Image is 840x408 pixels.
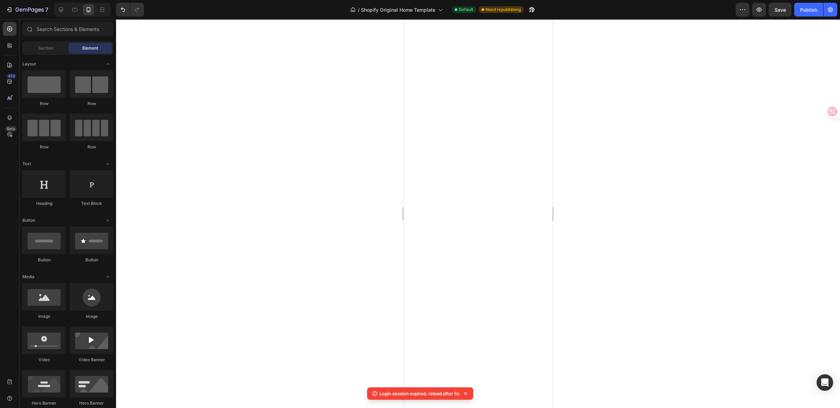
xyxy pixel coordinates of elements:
[7,73,17,79] div: 450
[380,390,459,397] p: Login session expired, reload after 5s
[102,59,113,70] span: Toggle open
[38,45,53,51] span: Section
[116,3,144,17] div: Undo/Redo
[70,257,113,263] div: Button
[22,200,66,207] div: Heading
[70,101,113,107] div: Row
[5,126,17,132] div: Beta
[70,144,113,150] div: Row
[3,3,51,17] button: 7
[45,6,48,14] p: 7
[70,313,113,320] div: Image
[22,274,34,280] span: Media
[70,200,113,207] div: Text Block
[817,374,833,391] div: Open Intercom Messenger
[794,3,823,17] button: Publish
[22,61,36,67] span: Layout
[22,400,66,406] div: Hero Banner
[22,161,31,167] span: Text
[22,22,113,36] input: Search Sections & Elements
[22,357,66,363] div: Video
[22,101,66,107] div: Row
[102,271,113,282] span: Toggle open
[486,7,521,13] span: Need republishing
[775,7,786,13] span: Save
[102,158,113,169] span: Toggle open
[358,6,360,13] span: /
[800,6,817,13] div: Publish
[82,45,98,51] span: Element
[70,400,113,406] div: Hero Banner
[769,3,791,17] button: Save
[404,19,552,408] iframe: Design area
[22,257,66,263] div: Button
[361,6,435,13] span: Shopify Original Home Template
[102,215,113,226] span: Toggle open
[70,357,113,363] div: Video Banner
[459,7,473,13] span: Default
[22,313,66,320] div: Image
[22,217,35,223] span: Button
[22,144,66,150] div: Row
